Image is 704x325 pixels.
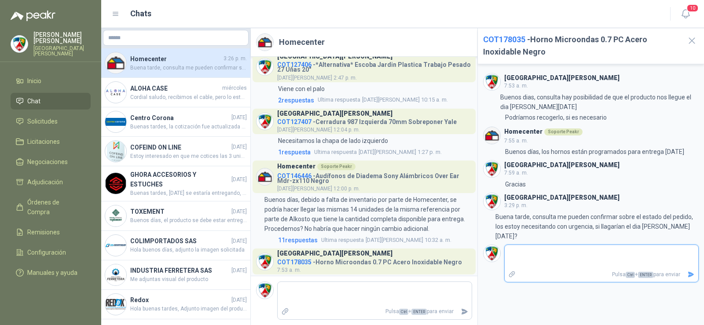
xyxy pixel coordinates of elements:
p: Buenos días, los hornos están programados para entrega [DATE] [505,147,684,157]
span: Estoy interesado en que me cotices las 3 unidades [130,152,247,161]
span: [DATE][PERSON_NAME] 1:27 p. m. [314,148,442,157]
h3: [GEOGRAPHIC_DATA][PERSON_NAME] [277,54,392,59]
a: Company LogoGHORA ACCESORIOS Y ESTUCHES[DATE]Buenas tardes, [DATE] se estaría entregando, compart... [101,166,250,201]
h3: Homecenter [504,129,543,134]
img: Company Logo [11,36,28,52]
h4: - Horno Microondas 0.7 PC Acero Inoxidable Negro [277,256,462,265]
a: Chat [11,93,91,110]
p: Gracias [505,179,526,189]
h4: - Cerradura 987 Izquierda 70mm Sobreponer Yale [277,116,457,124]
a: Inicio [11,73,91,89]
span: 1 respuesta [278,147,311,157]
span: Ultima respuesta [321,236,364,245]
span: [DATE] [231,113,247,122]
a: Órdenes de Compra [11,194,91,220]
img: Company Logo [105,205,126,226]
p: Viene con el palo [278,84,325,94]
h4: - Audífonos de Diadema Sony Alámbricos Over Ear Mdr-zx110 Negro [277,170,472,183]
span: [DATE][PERSON_NAME] 10:15 a. m. [318,95,448,104]
h4: INDUSTRIA FERRETERA SAS [130,266,230,275]
button: Enviar [457,304,472,319]
h3: Homecenter [277,164,315,169]
h4: GHORA ACCESORIOS Y ESTUCHES [130,170,230,189]
a: Negociaciones [11,153,91,170]
p: Buenos días, debido a falta de inventario por parte de Homecenter, se podría hacer llegar las mis... [264,195,472,234]
h4: Homecenter [130,54,222,64]
span: Solicitudes [27,117,58,126]
label: Adjuntar archivos [278,304,293,319]
span: Cordial saludo, recibimos el cable, pero lo estamos necesitando de tipo C a Usb y nos llego de ti... [130,93,247,102]
span: Ultima respuesta [314,148,357,157]
span: Remisiones [27,227,60,237]
h3: [GEOGRAPHIC_DATA][PERSON_NAME] [277,111,392,116]
img: Company Logo [484,245,500,262]
a: Company LogoCOFEIND ON LINE[DATE]Estoy interesado en que me cotices las 3 unidades [101,137,250,166]
span: [DATE] [231,296,247,304]
a: 11respuestasUltima respuesta[DATE][PERSON_NAME] 10:32 a. m. [276,235,472,245]
h4: COFEIND ON LINE [130,142,230,152]
span: Hola buenos días, adjunto la imagen solicitada [130,246,247,254]
span: [DATE] [231,237,247,245]
img: Company Logo [257,58,273,75]
span: [DATE] [231,208,247,216]
span: 7:53 a. m. [504,83,528,89]
a: Company LogoTOXEMENT[DATE]Buenos días, el producto se debe estar entregando [DATE] [101,201,250,231]
div: Soporte Peakr [544,128,583,135]
div: Soporte Peakr [317,163,356,170]
span: 7:59 a. m. [504,170,528,176]
h4: ALOHA CASE [130,84,220,93]
span: COT146446 [277,172,312,179]
h4: COLIMPORTADOS SAS [130,236,230,246]
a: 1respuestaUltima respuesta[DATE][PERSON_NAME] 1:27 p. m. [276,147,472,157]
p: [GEOGRAPHIC_DATA][PERSON_NAME] [33,46,91,56]
span: Licitaciones [27,137,60,146]
a: Company LogoALOHA CASEmiércolesCordial saludo, recibimos el cable, pero lo estamos necesitando de... [101,78,250,107]
span: [DATE] [231,143,247,151]
span: [DATE][PERSON_NAME] 10:32 a. m. [321,236,451,245]
img: Company Logo [105,52,126,73]
span: 2 respuesta s [278,95,314,105]
img: Company Logo [105,141,126,162]
h3: [GEOGRAPHIC_DATA][PERSON_NAME] [504,195,620,200]
img: Company Logo [105,82,126,103]
img: Company Logo [484,73,500,90]
a: Manuales y ayuda [11,264,91,281]
span: Inicio [27,76,41,86]
button: 10 [678,6,693,22]
span: Me adjuntas visual del producto [130,275,247,284]
span: Chat [27,96,40,106]
img: Logo peakr [11,11,55,21]
img: Company Logo [257,253,273,270]
span: Configuración [27,248,66,257]
h3: [GEOGRAPHIC_DATA][PERSON_NAME] [277,251,392,256]
a: Company LogoHomecenter3:26 p. m.Buena tarde, consulta me pueden confirmar sobre el estado del ped... [101,48,250,78]
span: 7:53 a. m. [277,267,301,273]
span: Adjudicación [27,177,63,187]
span: 3:29 p. m. [504,202,528,208]
span: COT127407 [277,118,312,125]
img: Company Logo [484,193,500,210]
a: Adjudicación [11,174,91,190]
img: Company Logo [484,127,500,144]
span: [DATE][PERSON_NAME] 12:04 p. m. [277,127,360,133]
span: Órdenes de Compra [27,197,82,217]
span: [DATE][PERSON_NAME] 2:47 p. m. [277,75,357,81]
img: Company Logo [105,294,126,315]
span: Negociaciones [27,157,68,167]
span: 3:26 p. m. [224,55,247,63]
a: Solicitudes [11,113,91,130]
h2: - Horno Microondas 0.7 PC Acero Inoxidable Negro [483,33,680,58]
span: 10 [686,4,699,12]
span: Buenos días, el producto se debe estar entregando [DATE] [130,216,247,225]
h4: - *Alternativa* Escoba Jardin Plastica Trabajo Pesado 27 Uñas 20" [277,59,472,72]
img: Company Logo [105,173,126,194]
span: Hola buenas tardes, Adjunto imagen del producto cotizado [130,305,247,313]
span: Buena tarde, consulta me pueden confirmar sobre el estado del pedido, los estoy necesitando con u... [130,64,247,72]
p: Pulsa + para enviar [293,304,457,319]
p: Podríamos recogerlo, si es necesario [505,113,607,122]
a: Configuración [11,244,91,261]
span: 11 respuesta s [278,235,318,245]
span: [DATE][PERSON_NAME] 12:00 p. m. [277,186,360,192]
h4: Redox [130,295,230,305]
h3: [GEOGRAPHIC_DATA][PERSON_NAME] [504,76,620,80]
